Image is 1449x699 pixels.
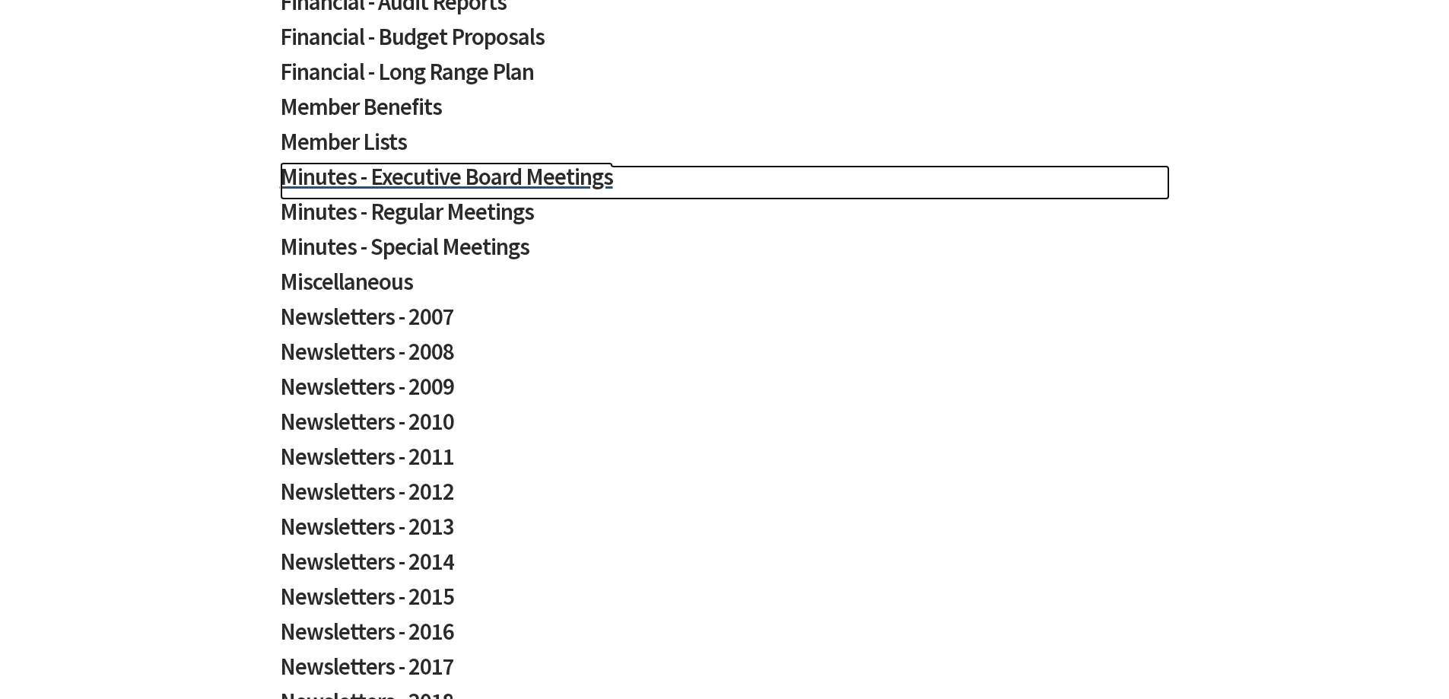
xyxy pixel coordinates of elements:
a: Newsletters - 2013 [280,515,1170,550]
a: Financial - Long Range Plan [280,60,1170,95]
a: Member Benefits [280,95,1170,130]
a: Newsletters - 2008 [280,340,1170,375]
a: Newsletters - 2007 [280,305,1170,340]
a: Minutes - Executive Board Meetings [280,165,1170,200]
a: Minutes - Special Meetings [280,235,1170,270]
a: Newsletters - 2010 [280,410,1170,445]
a: Newsletters - 2009 [280,375,1170,410]
a: Newsletters - 2014 [280,550,1170,585]
a: Member Lists [280,130,1170,165]
a: Newsletters - 2017 [280,655,1170,690]
a: Financial - Budget Proposals [280,25,1170,60]
a: Minutes - Regular Meetings [280,200,1170,235]
a: Newsletters - 2016 [280,620,1170,655]
a: Newsletters - 2012 [280,480,1170,515]
a: Newsletters - 2011 [280,445,1170,480]
a: Newsletters - 2015 [280,585,1170,620]
a: Miscellaneous [280,270,1170,305]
